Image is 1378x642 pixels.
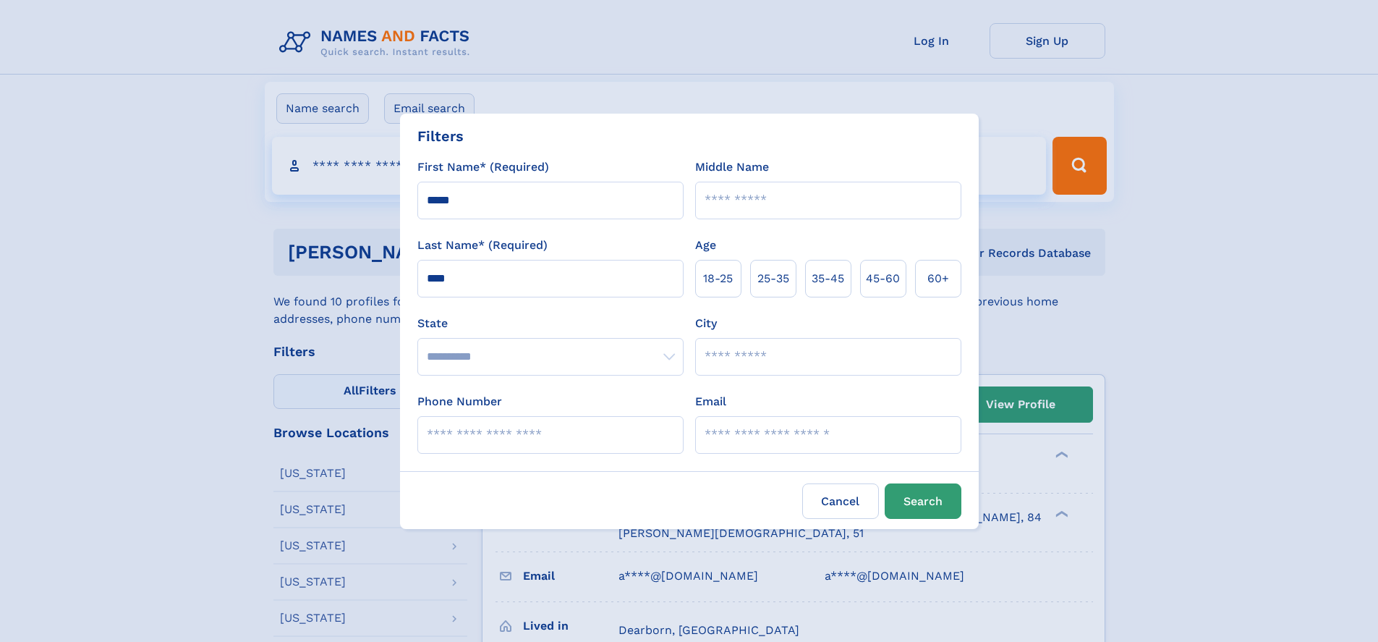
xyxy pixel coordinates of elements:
label: Phone Number [417,393,502,410]
label: First Name* (Required) [417,159,549,176]
span: 60+ [927,270,949,287]
span: 18‑25 [703,270,733,287]
span: 35‑45 [812,270,844,287]
label: Last Name* (Required) [417,237,548,254]
button: Search [885,483,961,519]
span: 25‑35 [757,270,789,287]
span: 45‑60 [866,270,900,287]
div: Filters [417,125,464,147]
label: Cancel [802,483,879,519]
label: Middle Name [695,159,769,176]
label: Email [695,393,726,410]
label: City [695,315,717,332]
label: State [417,315,684,332]
label: Age [695,237,716,254]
